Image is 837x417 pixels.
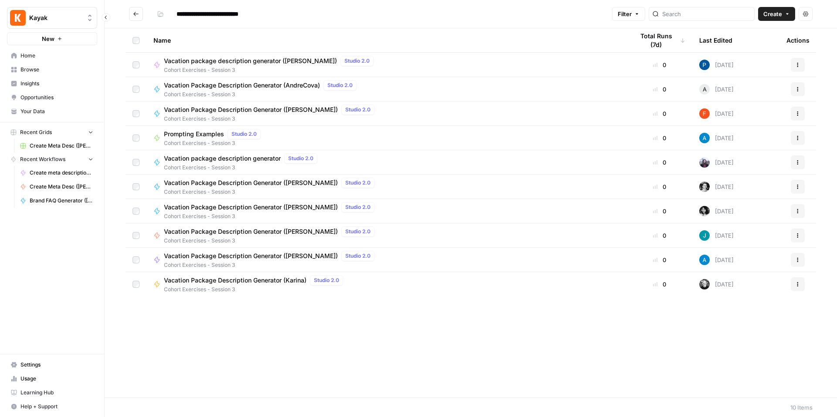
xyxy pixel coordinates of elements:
a: Usage [7,372,97,386]
span: Studio 2.0 [288,155,313,162]
div: [DATE] [699,133,734,143]
div: Last Edited [699,28,732,52]
span: Vacation Package Description Generator ([PERSON_NAME]) [164,252,338,260]
span: Opportunities [20,94,93,101]
div: Actions [786,28,810,52]
img: 0w16hsb9dp3affd7irj0qqs67ma2 [699,206,710,216]
a: Vacation Package Description Generator ([PERSON_NAME])Studio 2.0Cohort Exercises - Session 3 [153,226,620,245]
span: Create [763,10,782,18]
button: Filter [612,7,645,21]
span: Studio 2.0 [345,228,371,235]
button: Help + Support [7,400,97,414]
span: Vacation package description generator ([PERSON_NAME]) [164,57,337,65]
span: Vacation Package Description Generator ([PERSON_NAME]) [164,178,338,187]
button: Recent Grids [7,126,97,139]
a: Insights [7,77,97,91]
img: 5e7wduwzxuy6rs9japgirzdrp9i4 [699,108,710,119]
img: t1tavke639zaj8z079xy2f7i1bag [699,230,710,241]
div: [DATE] [699,84,734,94]
span: Help + Support [20,403,93,410]
span: Learning Hub [20,389,93,397]
div: 0 [634,280,685,289]
div: Name [153,28,620,52]
span: Create Meta Desc ([PERSON_NAME]) Grid [30,142,93,150]
span: A [703,85,707,94]
span: Vacation Package Description Generator (Karina) [164,276,306,285]
span: Your Data [20,108,93,115]
a: Browse [7,63,97,77]
img: pl7e58t6qlk7gfgh2zr3oyga3gis [699,60,710,70]
span: Cohort Exercises - Session 3 [164,66,377,74]
div: [DATE] [699,255,734,265]
span: Vacation package description generator [164,154,281,163]
div: 0 [634,182,685,191]
div: [DATE] [699,206,734,216]
a: Home [7,49,97,63]
div: [DATE] [699,279,734,289]
span: Browse [20,66,93,74]
a: Vacation package description generatorStudio 2.0Cohort Exercises - Session 3 [153,153,620,172]
div: [DATE] [699,230,734,241]
span: Brand FAQ Generator ([PERSON_NAME]) [30,197,93,205]
span: Studio 2.0 [345,203,371,211]
span: Cohort Exercises - Session 3 [164,212,378,220]
span: Filter [618,10,632,18]
a: Vacation Package Description Generator ([PERSON_NAME])Studio 2.0Cohort Exercises - Session 3 [153,104,620,123]
a: Brand FAQ Generator ([PERSON_NAME]) [16,194,97,208]
span: Studio 2.0 [344,57,370,65]
span: Settings [20,361,93,369]
div: [DATE] [699,157,734,168]
div: [DATE] [699,60,734,70]
span: Prompting Examples [164,130,224,138]
div: 0 [634,134,685,142]
span: Recent Workflows [20,155,65,163]
img: a2eqamhmdthocwmr1l2lqiqck0lu [699,279,710,289]
div: 0 [634,109,685,118]
div: Total Runs (7d) [634,28,685,52]
a: Your Data [7,104,97,118]
span: Studio 2.0 [314,276,339,284]
span: Vacation Package Description Generator ([PERSON_NAME]) [164,203,338,212]
a: Vacation Package Description Generator ([PERSON_NAME])Studio 2.0Cohort Exercises - Session 3 [153,251,620,269]
a: Vacation Package Description Generator (Karina)Studio 2.0Cohort Exercises - Session 3 [153,275,620,293]
button: Create [758,7,795,21]
span: Cohort Exercises - Session 3 [164,164,321,172]
button: New [7,32,97,45]
a: Vacation Package Description Generator ([PERSON_NAME])Studio 2.0Cohort Exercises - Session 3 [153,178,620,196]
a: Create Meta Desc ([PERSON_NAME]) Grid [16,139,97,153]
a: Learning Hub [7,386,97,400]
img: orwdvuhl41l0hbjtexn28h8qrzlh [699,157,710,168]
span: Kayak [29,13,82,22]
img: o3cqybgnmipr355j8nz4zpq1mc6x [699,255,710,265]
button: Recent Workflows [7,153,97,166]
span: Create Meta Desc ([PERSON_NAME]) [30,183,93,191]
span: Studio 2.0 [345,179,371,187]
input: Search [662,10,751,18]
span: Usage [20,375,93,383]
span: Studio 2.0 [327,81,353,89]
span: Cohort Exercises - Session 3 [164,188,378,196]
span: New [42,34,54,43]
span: Recent Grids [20,128,52,136]
span: Cohort Exercises - Session 3 [164,139,264,147]
div: [DATE] [699,182,734,192]
span: Cohort Exercises - Session 3 [164,237,378,245]
span: Studio 2.0 [345,252,371,260]
a: Settings [7,358,97,372]
a: Vacation Package Description Generator (AndreCova)Studio 2.0Cohort Exercises - Session 3 [153,80,620,98]
a: Create Meta Desc ([PERSON_NAME]) [16,180,97,194]
button: Workspace: Kayak [7,7,97,29]
span: Vacation Package Description Generator ([PERSON_NAME]) [164,105,338,114]
img: o3cqybgnmipr355j8nz4zpq1mc6x [699,133,710,143]
span: Cohort Exercises - Session 3 [164,286,347,293]
span: Cohort Exercises - Session 3 [164,115,378,123]
div: 0 [634,256,685,264]
span: Studio 2.0 [345,106,371,114]
span: Vacation Package Description Generator ([PERSON_NAME]) [164,227,338,236]
a: Vacation Package Description Generator ([PERSON_NAME])Studio 2.0Cohort Exercises - Session 3 [153,202,620,220]
span: Home [20,52,93,60]
img: Kayak Logo [10,10,26,26]
div: 0 [634,61,685,69]
a: Opportunities [7,91,97,104]
a: Create meta description ([PERSON_NAME]) [16,166,97,180]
